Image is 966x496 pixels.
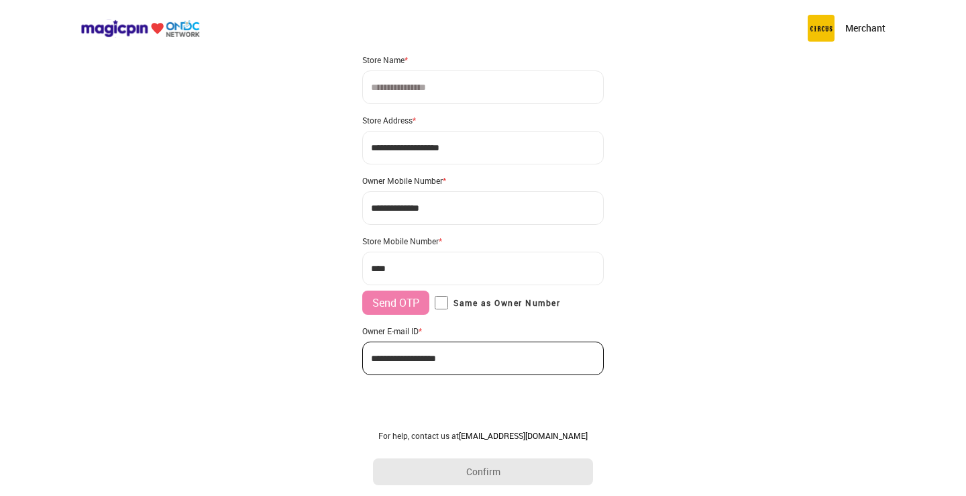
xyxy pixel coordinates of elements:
a: [EMAIL_ADDRESS][DOMAIN_NAME] [459,430,588,441]
div: Owner Mobile Number [362,175,604,186]
button: Send OTP [362,291,429,315]
label: Same as Owner Number [435,296,560,309]
div: Owner E-mail ID [362,326,604,336]
div: For help, contact us at [373,430,593,441]
input: Same as Owner Number [435,296,448,309]
img: circus.b677b59b.png [808,15,835,42]
img: ondc-logo-new-small.8a59708e.svg [80,19,200,38]
button: Confirm [373,458,593,485]
p: Merchant [845,21,885,35]
div: Store Address [362,115,604,126]
div: Store Mobile Number [362,236,604,246]
div: Store Name [362,54,604,65]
